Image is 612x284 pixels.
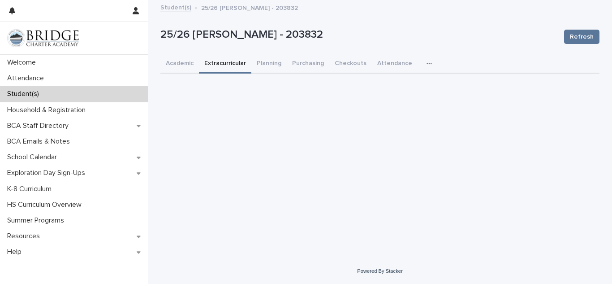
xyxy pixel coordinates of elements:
[4,216,71,225] p: Summer Programs
[4,90,46,98] p: Student(s)
[4,137,77,146] p: BCA Emails & Notes
[287,55,329,74] button: Purchasing
[4,153,64,162] p: School Calendar
[372,55,418,74] button: Attendance
[4,74,51,83] p: Attendance
[251,55,287,74] button: Planning
[4,201,89,209] p: HS Curriculum Overview
[4,58,43,67] p: Welcome
[4,185,59,193] p: K-8 Curriculum
[4,232,47,240] p: Resources
[4,169,92,177] p: Exploration Day Sign-Ups
[329,55,372,74] button: Checkouts
[199,55,251,74] button: Extracurricular
[7,29,79,47] img: V1C1m3IdTEidaUdm9Hs0
[4,122,76,130] p: BCA Staff Directory
[160,2,191,12] a: Student(s)
[4,106,93,114] p: Household & Registration
[160,55,199,74] button: Academic
[357,268,402,274] a: Powered By Stacker
[201,2,298,12] p: 25/26 [PERSON_NAME] - 203832
[570,32,594,41] span: Refresh
[4,248,29,256] p: Help
[160,28,557,41] p: 25/26 [PERSON_NAME] - 203832
[564,30,599,44] button: Refresh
